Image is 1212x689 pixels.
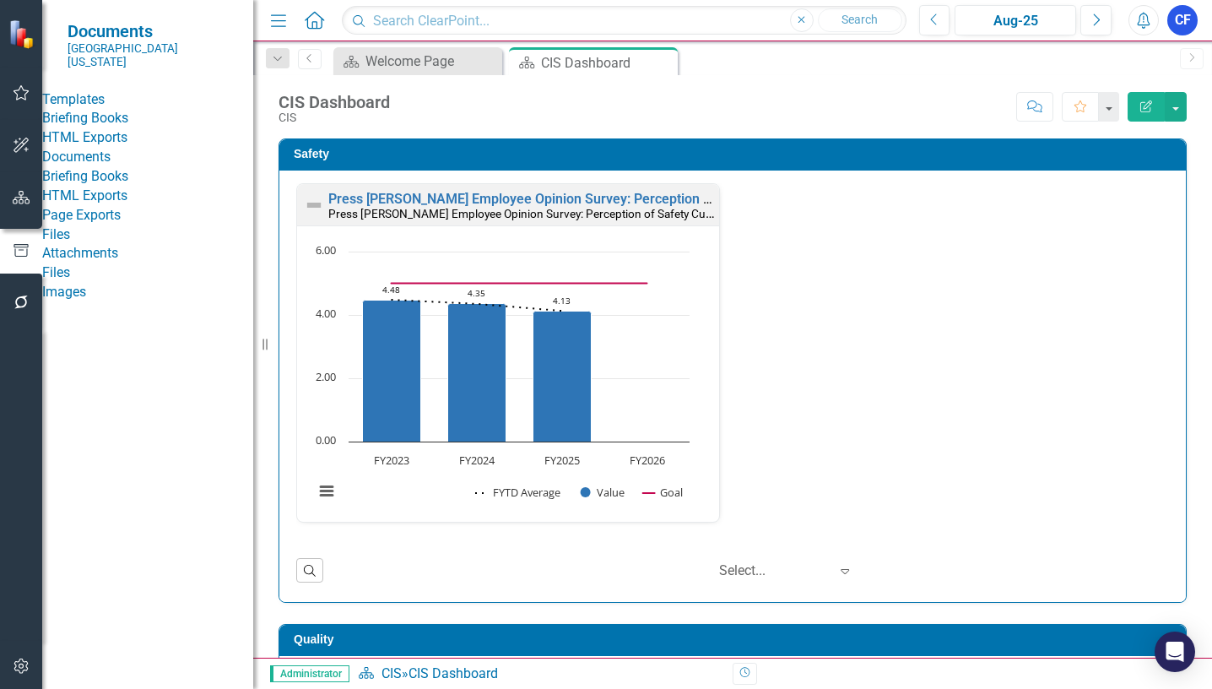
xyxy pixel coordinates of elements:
[270,665,349,682] span: Administrator
[643,485,683,500] button: Show Goal
[316,242,336,258] text: 6.00
[358,665,720,684] div: »
[42,128,253,148] a: HTML Exports
[42,90,253,110] div: Templates
[448,303,506,442] path: FY2024, 4.35. Value.
[42,187,253,206] a: HTML Exports
[42,263,253,283] a: Files
[388,296,565,314] g: FYTD Average, series 1 of 3. Line with 4 data points.
[306,243,698,518] svg: Interactive chart
[342,6,906,35] input: Search ClearPoint...
[328,205,728,221] small: Press [PERSON_NAME] Employee Opinion Survey: Perception of Safety Culture
[42,109,253,128] a: Briefing Books
[42,148,253,167] div: Documents
[306,243,711,518] div: Chart. Highcharts interactive chart.
[328,191,806,207] a: Press [PERSON_NAME] Employee Opinion Survey: Perception of Safety Culture
[468,287,485,299] text: 4.35
[42,225,253,245] div: Files
[42,206,253,225] a: Page Exports
[316,306,336,321] text: 4.00
[8,19,38,48] img: ClearPoint Strategy
[818,8,902,32] button: Search
[316,432,336,448] text: 0.00
[1167,5,1198,35] button: CF
[541,52,674,73] div: CIS Dashboard
[42,283,253,302] a: Images
[533,311,592,442] path: FY2025, 4.13. Value.
[581,485,625,500] button: Show Value
[365,51,498,72] div: Welcome Page
[294,633,1177,646] h3: Quality
[553,295,571,307] text: 4.13
[374,453,409,468] text: FY2023
[388,279,651,286] g: Goal, series 3 of 3. Line with 4 data points.
[279,111,390,124] div: CIS
[68,41,236,69] small: [GEOGRAPHIC_DATA][US_STATE]
[68,21,236,41] span: Documents
[955,5,1076,35] button: Aug-25
[42,167,253,187] a: Briefing Books
[296,183,720,523] div: Double-Click to Edit
[381,665,402,681] a: CIS
[316,369,336,384] text: 2.00
[382,284,400,296] text: 4.48
[279,93,390,111] div: CIS Dashboard
[338,51,498,72] a: Welcome Page
[294,148,1177,160] h3: Safety
[363,252,648,442] g: Value, series 2 of 3. Bar series with 4 bars.
[841,13,878,26] span: Search
[409,665,498,681] div: CIS Dashboard
[304,195,324,215] img: Not Defined
[475,485,562,500] button: Show FYTD Average
[459,453,495,468] text: FY2024
[315,480,338,503] button: View chart menu, Chart
[960,11,1070,31] div: Aug-25
[42,244,253,263] a: Attachments
[630,453,665,468] text: FY2026
[1155,632,1195,672] div: Open Intercom Messenger
[363,300,421,442] path: FY2023, 4.48. Value.
[544,453,580,468] text: FY2025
